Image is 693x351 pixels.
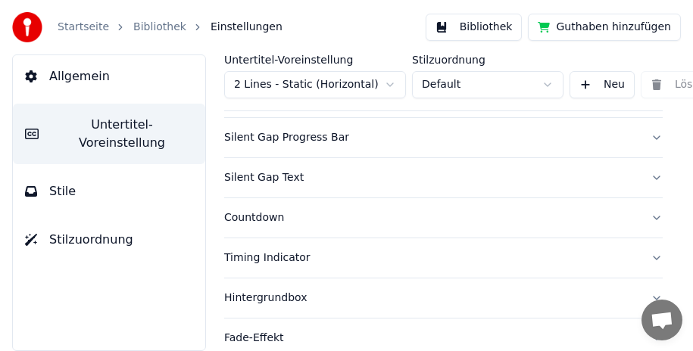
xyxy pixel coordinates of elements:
[13,170,205,213] button: Stile
[224,250,638,266] div: Timing Indicator
[133,20,186,35] a: Bibliothek
[51,116,193,152] span: Untertitel-Voreinstellung
[224,118,663,157] button: Silent Gap Progress Bar
[49,231,133,249] span: Stilzuordnung
[224,210,638,225] div: Countdown
[224,170,638,185] div: Silent Gap Text
[412,54,563,65] label: Stilzuordnung
[224,331,638,346] div: Fade-Effekt
[224,54,406,65] label: Untertitel-Voreinstellung
[224,290,638,306] div: Hintergrundbox
[12,12,42,42] img: youka
[13,219,205,261] button: Stilzuordnung
[224,238,663,278] button: Timing Indicator
[426,14,523,41] button: Bibliothek
[224,158,663,197] button: Silent Gap Text
[570,71,635,98] button: Neu
[13,104,205,164] button: Untertitel-Voreinstellung
[211,20,283,35] span: Einstellungen
[224,130,638,145] div: Silent Gap Progress Bar
[528,14,681,41] button: Guthaben hinzufügen
[58,20,283,35] nav: breadcrumb
[13,55,205,98] button: Allgemein
[49,182,76,200] span: Stile
[641,300,682,340] a: Chat öffnen
[224,198,663,238] button: Countdown
[49,67,110,85] span: Allgemein
[224,278,663,318] button: Hintergrundbox
[58,20,109,35] a: Startseite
